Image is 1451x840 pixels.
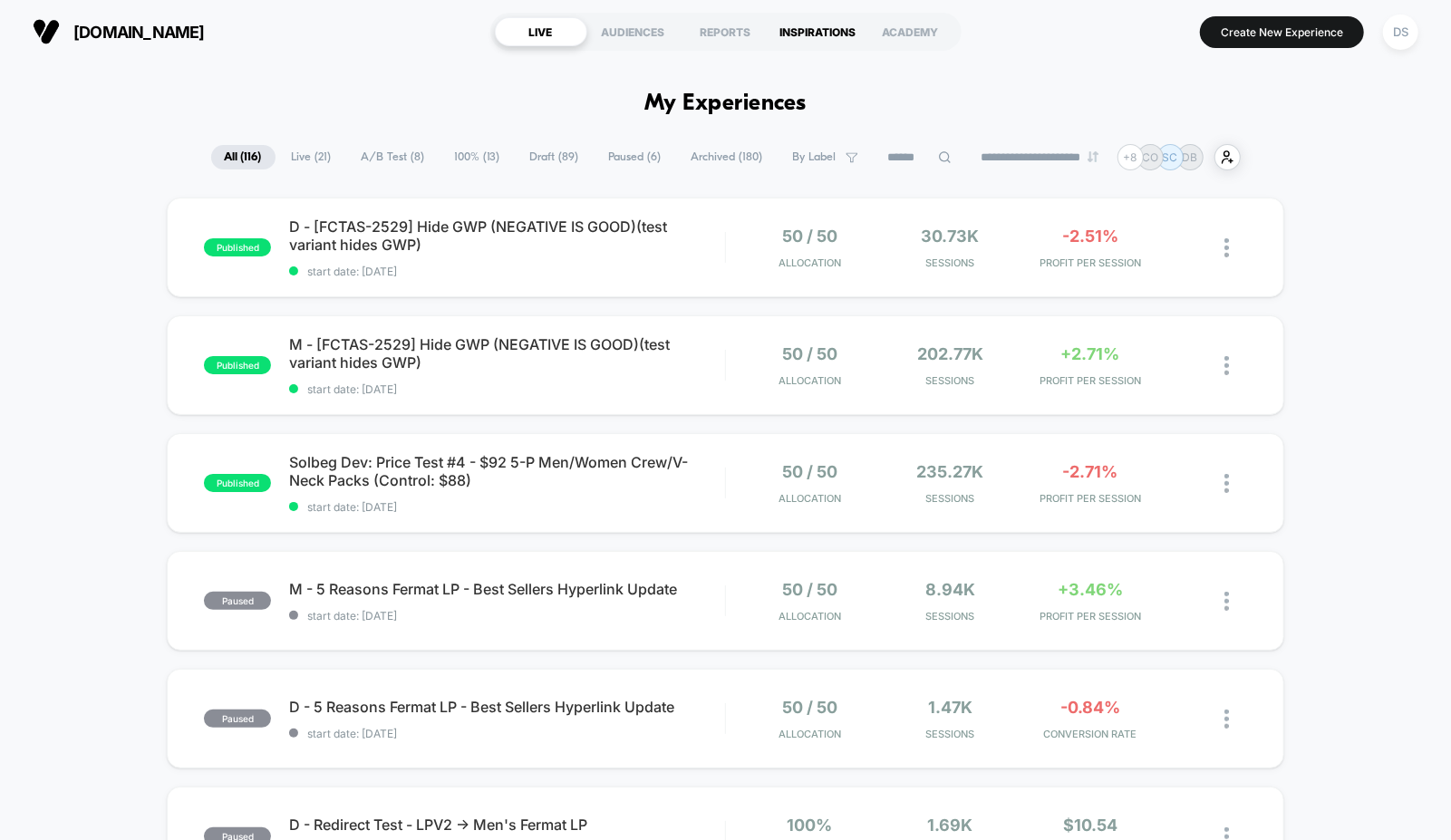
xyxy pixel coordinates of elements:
[772,17,865,46] div: INSPIRATIONS
[1117,144,1144,170] div: + 8
[782,462,837,481] span: 50 / 50
[1062,462,1117,481] span: -2.71%
[921,227,979,246] span: 30.73k
[289,382,725,396] span: start date: [DATE]
[779,374,841,387] span: Allocation
[211,145,276,169] span: All ( 116 )
[782,227,837,246] span: 50 / 50
[1224,710,1229,729] img: close
[928,698,972,717] span: 1.47k
[33,18,60,45] img: Visually logo
[927,816,972,835] span: 1.69k
[779,256,841,269] span: Allocation
[595,145,675,169] span: Paused ( 6 )
[1224,592,1229,611] img: close
[204,474,271,492] span: published
[348,145,439,169] span: A/B Test ( 8 )
[1224,238,1229,257] img: close
[788,816,833,835] span: 100%
[289,265,725,278] span: start date: [DATE]
[289,609,725,623] span: start date: [DATE]
[779,492,841,505] span: Allocation
[1224,356,1229,375] img: close
[1025,728,1156,740] span: CONVERSION RATE
[782,580,837,599] span: 50 / 50
[289,698,725,716] span: D - 5 Reasons Fermat LP - Best Sellers Hyperlink Update
[1060,698,1120,717] span: -0.84%
[680,17,772,46] div: REPORTS
[925,580,975,599] span: 8.94k
[289,816,725,834] span: D - Redirect Test - LPV2 -> Men's Fermat LP
[289,453,725,489] span: Solbeg Dev: Price Test #4 - $92 5-P Men/Women Crew/V-Neck Packs (Control: $88)
[289,500,725,514] span: start date: [DATE]
[1142,150,1158,164] p: CO
[782,344,837,363] span: 50 / 50
[289,727,725,740] span: start date: [DATE]
[885,256,1016,269] span: Sessions
[885,728,1016,740] span: Sessions
[73,23,205,42] span: [DOMAIN_NAME]
[587,17,680,46] div: AUDIENCES
[865,17,957,46] div: ACADEMY
[441,145,514,169] span: 100% ( 13 )
[204,356,271,374] span: published
[27,17,210,46] button: [DOMAIN_NAME]
[1025,256,1156,269] span: PROFIT PER SESSION
[204,710,271,728] span: paused
[1058,580,1123,599] span: +3.46%
[916,462,983,481] span: 235.27k
[1025,610,1156,623] span: PROFIT PER SESSION
[495,17,587,46] div: LIVE
[1025,492,1156,505] span: PROFIT PER SESSION
[204,238,271,256] span: published
[1163,150,1178,164] p: SC
[779,610,841,623] span: Allocation
[204,592,271,610] span: paused
[678,145,777,169] span: Archived ( 180 )
[289,217,725,254] span: D - [FCTAS-2529] Hide GWP (NEGATIVE IS GOOD)(test variant hides GWP)
[1060,344,1119,363] span: +2.71%
[1088,151,1098,162] img: end
[1383,14,1418,50] div: DS
[1183,150,1198,164] p: DB
[1378,14,1424,51] button: DS
[779,728,841,740] span: Allocation
[885,610,1016,623] span: Sessions
[885,374,1016,387] span: Sessions
[1200,16,1364,48] button: Create New Experience
[278,145,345,169] span: Live ( 21 )
[1063,816,1117,835] span: $10.54
[1224,474,1229,493] img: close
[885,492,1016,505] span: Sessions
[782,698,837,717] span: 50 / 50
[1062,227,1118,246] span: -2.51%
[289,335,725,372] span: M - [FCTAS-2529] Hide GWP (NEGATIVE IS GOOD)(test variant hides GWP)
[1025,374,1156,387] span: PROFIT PER SESSION
[793,150,837,164] span: By Label
[917,344,983,363] span: 202.77k
[517,145,593,169] span: Draft ( 89 )
[644,91,807,117] h1: My Experiences
[289,580,725,598] span: M - 5 Reasons Fermat LP - Best Sellers Hyperlink Update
